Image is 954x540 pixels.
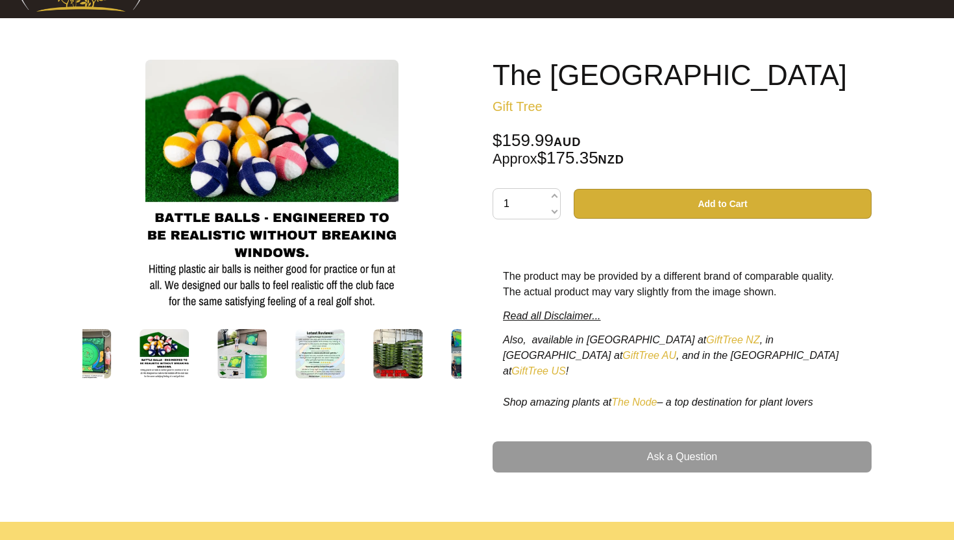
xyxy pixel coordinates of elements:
[295,329,345,378] img: The Battle Golf Practice Arena
[706,334,759,345] a: GiftTree NZ
[140,329,189,378] img: The Battle Golf Practice Arena
[503,269,861,300] p: The product may be provided by a different brand of comparable quality. The actual product may va...
[373,329,422,378] img: The Battle Golf Practice Arena
[511,365,565,376] a: GiftTree US
[493,151,537,167] small: Approx
[62,329,111,378] img: The Battle Golf Practice Arena
[503,334,838,408] em: Also, available in [GEOGRAPHIC_DATA] at , in [GEOGRAPHIC_DATA] at , and in the [GEOGRAPHIC_DATA] ...
[451,329,500,378] img: The Battle Golf Practice Arena
[598,153,624,166] span: NZD
[503,310,601,321] a: Read all Disclaimer...
[493,60,872,91] h1: The [GEOGRAPHIC_DATA]
[574,189,872,219] button: Add to Cart
[217,329,267,378] img: The Battle Golf Practice Arena
[493,132,872,167] div: $159.99 $175.35
[493,441,872,472] a: Ask a Question
[611,397,657,408] a: The Node
[145,60,398,312] img: The Battle Golf Practice Arena
[622,350,676,361] a: GiftTree AU
[554,136,581,149] span: AUD
[493,99,543,114] a: Gift Tree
